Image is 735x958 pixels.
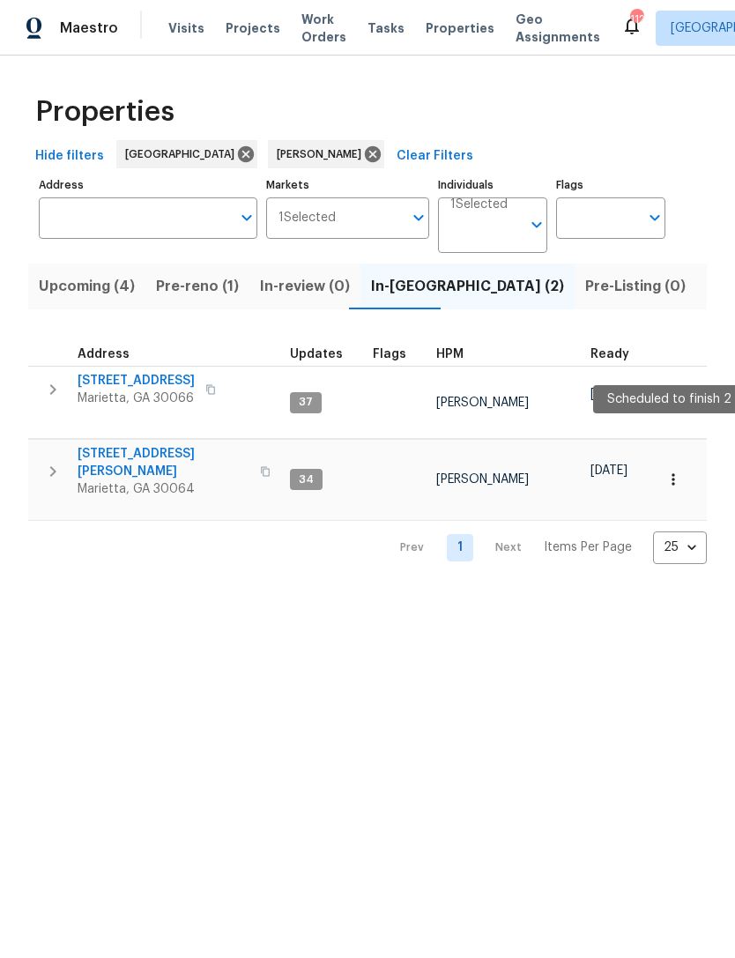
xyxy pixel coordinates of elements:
[78,348,130,360] span: Address
[371,274,564,299] span: In-[GEOGRAPHIC_DATA] (2)
[290,348,343,360] span: Updates
[524,212,549,237] button: Open
[156,274,239,299] span: Pre-reno (1)
[556,180,665,190] label: Flags
[268,140,384,168] div: [PERSON_NAME]
[383,531,707,564] nav: Pagination Navigation
[78,390,195,407] span: Marietta, GA 30066
[39,274,135,299] span: Upcoming (4)
[590,348,645,360] div: Earliest renovation start date (first business day after COE or Checkout)
[260,274,350,299] span: In-review (0)
[168,19,204,37] span: Visits
[653,524,707,570] div: 25
[406,205,431,230] button: Open
[301,11,346,46] span: Work Orders
[35,145,104,167] span: Hide filters
[78,372,195,390] span: [STREET_ADDRESS]
[436,473,529,486] span: [PERSON_NAME]
[28,140,111,173] button: Hide filters
[78,445,249,480] span: [STREET_ADDRESS][PERSON_NAME]
[436,348,464,360] span: HPM
[450,197,508,212] span: 1 Selected
[60,19,118,37] span: Maestro
[39,180,257,190] label: Address
[390,140,480,173] button: Clear Filters
[426,19,494,37] span: Properties
[630,11,642,28] div: 112
[590,388,627,400] span: [DATE]
[226,19,280,37] span: Projects
[234,205,259,230] button: Open
[266,180,430,190] label: Markets
[397,145,473,167] span: Clear Filters
[292,472,321,487] span: 34
[516,11,600,46] span: Geo Assignments
[590,464,627,477] span: [DATE]
[116,140,257,168] div: [GEOGRAPHIC_DATA]
[438,180,547,190] label: Individuals
[125,145,241,163] span: [GEOGRAPHIC_DATA]
[642,205,667,230] button: Open
[447,534,473,561] a: Goto page 1
[544,538,632,556] p: Items Per Page
[367,22,405,34] span: Tasks
[35,103,174,121] span: Properties
[292,395,320,410] span: 37
[278,211,336,226] span: 1 Selected
[436,397,529,409] span: [PERSON_NAME]
[277,145,368,163] span: [PERSON_NAME]
[373,348,406,360] span: Flags
[590,348,629,360] span: Ready
[78,480,249,498] span: Marietta, GA 30064
[585,274,686,299] span: Pre-Listing (0)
